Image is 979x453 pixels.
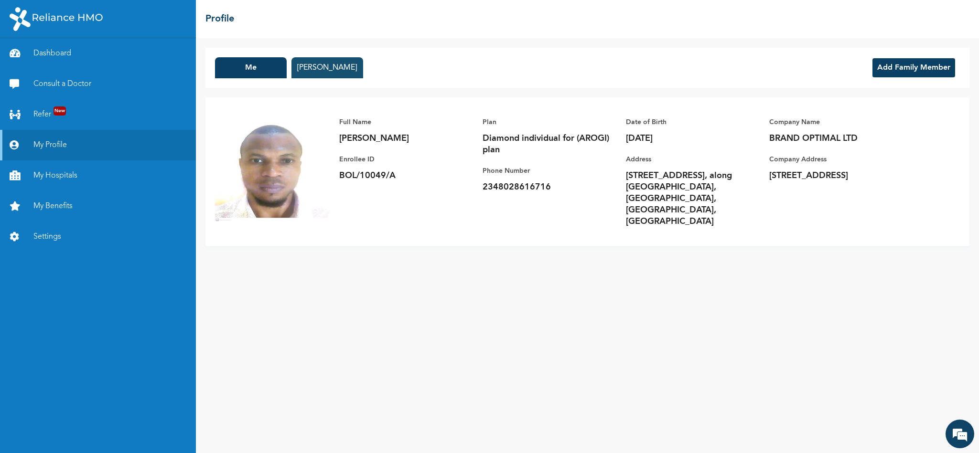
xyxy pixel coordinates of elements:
p: [STREET_ADDRESS] [769,170,903,181]
p: [PERSON_NAME] [339,133,473,144]
p: [DATE] [626,133,760,144]
div: FAQs [94,324,183,353]
img: d_794563401_company_1708531726252_794563401 [18,48,39,72]
p: Full Name [339,116,473,128]
p: Address [626,154,760,165]
button: [PERSON_NAME] [291,57,363,78]
p: BOL/10049/A [339,170,473,181]
p: Phone Number [483,165,616,177]
p: Company Address [769,154,903,165]
img: RelianceHMO's Logo [10,7,103,31]
div: Minimize live chat window [157,5,180,28]
p: Date of Birth [626,116,760,128]
div: Chat with us now [50,53,161,66]
p: 2348028616716 [483,181,616,193]
p: Company Name [769,116,903,128]
h2: Profile [205,12,234,26]
p: BRAND OPTIMAL LTD [769,133,903,144]
p: Enrollee ID [339,154,473,165]
img: Enrollee [215,107,330,221]
p: [STREET_ADDRESS], along [GEOGRAPHIC_DATA], [GEOGRAPHIC_DATA], [GEOGRAPHIC_DATA], [GEOGRAPHIC_DATA] [626,170,760,227]
span: Conversation [5,340,94,347]
button: Me [215,57,287,78]
button: Add Family Member [872,58,955,77]
p: Plan [483,116,616,128]
span: New [54,106,66,116]
p: Diamond individual for (AROGI) plan [483,133,616,156]
span: We're online! [55,135,132,232]
textarea: Type your message and hit 'Enter' [5,290,182,324]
